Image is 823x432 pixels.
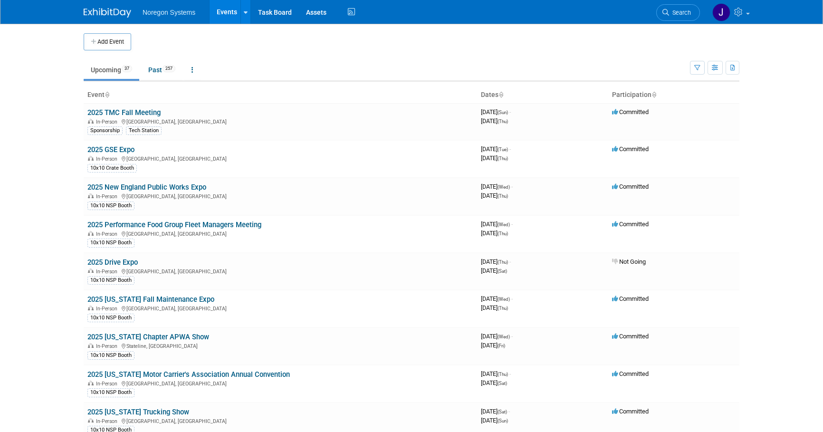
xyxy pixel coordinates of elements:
img: In-Person Event [88,306,94,310]
img: In-Person Event [88,193,94,198]
a: Sort by Start Date [498,91,503,98]
span: (Thu) [498,372,508,377]
div: [GEOGRAPHIC_DATA], [GEOGRAPHIC_DATA] [87,304,473,312]
span: Search [669,9,691,16]
span: - [511,183,513,190]
img: In-Person Event [88,381,94,385]
div: [GEOGRAPHIC_DATA], [GEOGRAPHIC_DATA] [87,117,473,125]
div: 10x10 NSP Booth [87,351,134,360]
th: Event [84,87,477,103]
span: In-Person [96,381,120,387]
span: Committed [612,145,649,153]
th: Dates [477,87,608,103]
span: In-Person [96,156,120,162]
span: [DATE] [481,230,508,237]
img: In-Person Event [88,119,94,124]
span: - [511,295,513,302]
span: (Sun) [498,418,508,423]
img: In-Person Event [88,418,94,423]
div: 10x10 NSP Booth [87,388,134,397]
span: Committed [612,295,649,302]
div: 10x10 NSP Booth [87,276,134,285]
span: [DATE] [481,379,507,386]
span: (Thu) [498,119,508,124]
a: 2025 [US_STATE] Trucking Show [87,408,189,416]
img: ExhibitDay [84,8,131,18]
div: [GEOGRAPHIC_DATA], [GEOGRAPHIC_DATA] [87,379,473,387]
div: Stateline, [GEOGRAPHIC_DATA] [87,342,473,349]
span: In-Person [96,231,120,237]
span: In-Person [96,193,120,200]
a: 2025 [US_STATE] Fall Maintenance Expo [87,295,214,304]
span: [DATE] [481,267,507,274]
span: [DATE] [481,154,508,162]
span: (Thu) [498,259,508,265]
span: (Thu) [498,193,508,199]
span: (Sat) [498,269,507,274]
span: - [509,258,511,265]
a: Sort by Event Name [105,91,109,98]
span: [DATE] [481,342,505,349]
span: - [509,370,511,377]
span: (Thu) [498,306,508,311]
div: 10x10 Crate Booth [87,164,137,173]
span: Noregon Systems [143,9,195,16]
div: Sponsorship [87,126,123,135]
span: 37 [122,65,132,72]
span: (Wed) [498,297,510,302]
a: 2025 New England Public Works Expo [87,183,206,192]
span: Committed [612,183,649,190]
span: Committed [612,333,649,340]
span: [DATE] [481,295,513,302]
span: [DATE] [481,108,511,115]
span: [DATE] [481,192,508,199]
span: (Sun) [498,110,508,115]
img: In-Person Event [88,156,94,161]
span: (Tue) [498,147,508,152]
a: Upcoming37 [84,61,139,79]
a: 2025 [US_STATE] Motor Carrier's Association Annual Convention [87,370,290,379]
span: - [511,221,513,228]
a: 2025 GSE Expo [87,145,134,154]
div: [GEOGRAPHIC_DATA], [GEOGRAPHIC_DATA] [87,267,473,275]
span: [DATE] [481,370,511,377]
span: [DATE] [481,145,511,153]
a: 2025 [US_STATE] Chapter APWA Show [87,333,209,341]
div: 10x10 NSP Booth [87,314,134,322]
div: [GEOGRAPHIC_DATA], [GEOGRAPHIC_DATA] [87,192,473,200]
span: Committed [612,221,649,228]
img: In-Person Event [88,269,94,273]
span: Not Going [612,258,646,265]
span: In-Person [96,119,120,125]
span: (Thu) [498,231,508,236]
span: 257 [163,65,175,72]
a: 2025 Drive Expo [87,258,138,267]
a: 2025 TMC Fall Meeting [87,108,161,117]
span: [DATE] [481,304,508,311]
span: Committed [612,408,649,415]
div: 10x10 NSP Booth [87,202,134,210]
span: [DATE] [481,221,513,228]
img: In-Person Event [88,343,94,348]
div: 10x10 NSP Booth [87,239,134,247]
span: (Thu) [498,156,508,161]
span: [DATE] [481,258,511,265]
span: - [511,333,513,340]
div: [GEOGRAPHIC_DATA], [GEOGRAPHIC_DATA] [87,417,473,424]
span: In-Person [96,343,120,349]
span: - [509,108,511,115]
span: (Fri) [498,343,505,348]
div: [GEOGRAPHIC_DATA], [GEOGRAPHIC_DATA] [87,230,473,237]
span: (Wed) [498,184,510,190]
span: Committed [612,108,649,115]
span: - [509,145,511,153]
div: [GEOGRAPHIC_DATA], [GEOGRAPHIC_DATA] [87,154,473,162]
th: Participation [608,87,739,103]
span: [DATE] [481,183,513,190]
a: Search [656,4,700,21]
img: In-Person Event [88,231,94,236]
span: (Sat) [498,409,507,414]
span: In-Person [96,418,120,424]
span: [DATE] [481,408,510,415]
a: Past257 [141,61,182,79]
